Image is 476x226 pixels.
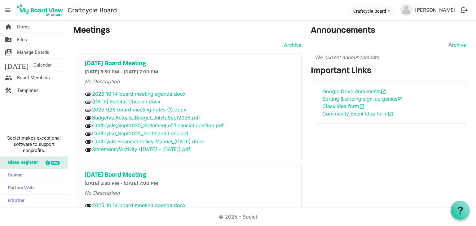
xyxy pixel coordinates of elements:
a: 2025 10_14 board meeting agenda.docx [92,91,186,97]
p: No current announcements [316,54,466,61]
a: My Board View Logo [15,2,68,18]
span: home [5,21,12,33]
span: Manage Boards [17,46,49,59]
span: folder_shared [5,33,12,46]
a: StatementofActivity ([DATE] - [DATE]).pdf [92,146,190,152]
a: © 2025 - Societ [219,214,257,220]
a: Archive [281,41,302,49]
a: [PERSON_NAME] [412,4,458,16]
a: 2025 10_14 board meeting agenda.docx [92,202,186,208]
span: menu [2,4,14,16]
a: Archive [446,41,466,49]
a: [DATE] Habitat Checkin.docx [92,98,161,105]
a: Community Event Idea formopen_in_new [322,111,393,117]
h6: [DATE] 5:30 PM - [DATE] 7:00 PM [85,181,295,187]
span: open_in_new [381,89,386,94]
div: new [51,161,60,165]
span: attachment [85,90,92,98]
span: Partner Web [5,182,34,194]
span: attachment [85,114,92,122]
h6: [DATE] 5:30 PM - [DATE] 7:00 PM [85,69,295,75]
a: [DATE] Board Meeting [85,172,295,179]
img: no-profile-picture.svg [400,4,412,16]
a: Craftcycle Financial Policy Manual_[DATE].docx [92,138,204,145]
a: Class Idea formopen_in_new [322,103,365,109]
span: attachment [85,106,92,114]
span: switch_account [5,46,12,59]
img: My Board View Logo [15,2,65,18]
span: open_in_new [388,111,393,117]
span: attachment [85,130,92,138]
a: Sorting & pricing sign-up geniusopen_in_new [322,96,403,102]
span: attachment [85,98,92,106]
a: Google Drive documentsopen_in_new [322,88,386,94]
span: attachment [85,122,92,130]
span: Files [17,33,27,46]
span: Frontier [5,195,24,207]
h3: Announcements [311,26,471,36]
p: No Description [85,78,295,85]
span: Societ makes exceptional software to support nonprofits. [3,135,65,154]
span: attachment [85,138,92,146]
span: Sumac [5,169,22,182]
button: logout [458,4,471,17]
a: Craftcycle_Sept2025_Statement of financial position.pdf [92,122,224,128]
p: No Description [85,189,295,197]
a: Budgetvs.Actuals_Budget_JulytoSept2025.pdf [92,115,200,121]
span: Glass Register [5,157,38,169]
span: Templates [17,84,39,97]
span: people [5,72,12,84]
span: Home [17,21,30,33]
a: [DATE] Board Meeting [85,60,295,67]
h3: Meetings [73,26,302,36]
button: Craftcycle Board dropdownbutton [349,7,394,15]
h3: Important Links [311,66,471,76]
span: attachment [85,202,92,210]
span: open_in_new [359,104,365,109]
span: Board Members [17,72,50,84]
span: [DATE] [5,59,29,71]
span: construction [5,84,12,97]
span: attachment [85,146,92,154]
span: open_in_new [397,96,403,102]
a: 2025 9_16 board meeting notes (1).docx [92,106,186,113]
a: Craftcylce_Sept2025_Profit and Loss.pdf [92,130,188,137]
span: Calendar [33,59,52,71]
a: Craftcycle Board [68,4,117,16]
